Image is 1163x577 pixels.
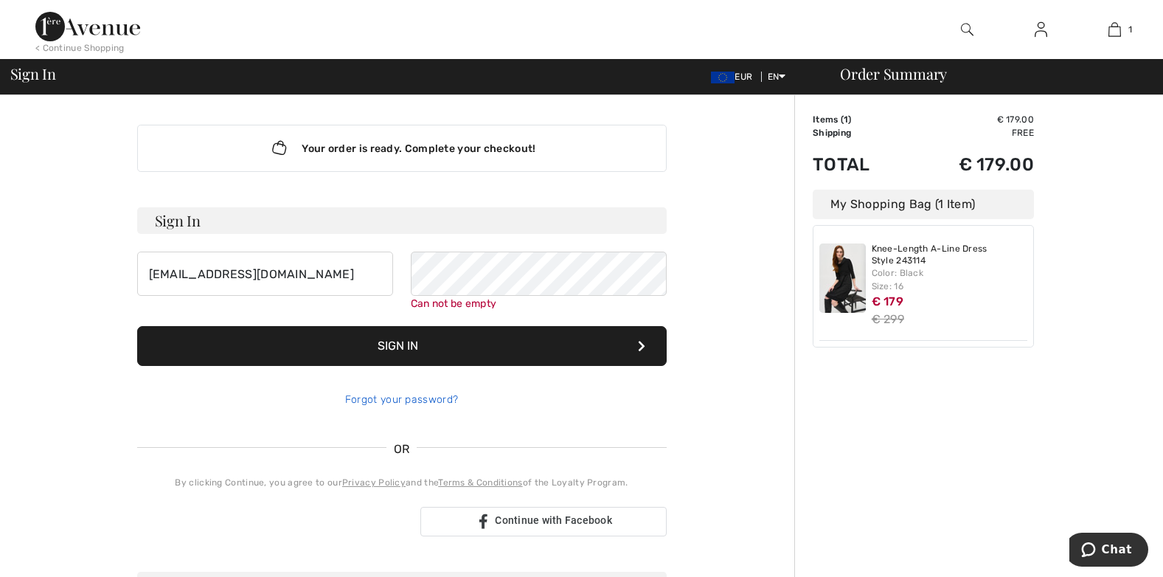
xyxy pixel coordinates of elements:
[1035,21,1047,38] img: My Info
[819,243,866,313] img: Knee-Length A-Line Dress Style 243114
[768,72,786,82] span: EN
[10,66,56,81] span: Sign In
[35,41,125,55] div: < Continue Shopping
[908,139,1034,190] td: € 179.00
[908,126,1034,139] td: Free
[813,139,908,190] td: Total
[342,477,406,488] a: Privacy Policy
[872,243,1028,266] a: Knee-Length A-Line Dress Style 243114
[495,514,612,526] span: Continue with Facebook
[813,190,1034,219] div: My Shopping Bag (1 Item)
[137,207,667,234] h3: Sign In
[872,266,1028,293] div: Color: Black Size: 16
[961,21,973,38] img: search the website
[345,393,458,406] a: Forgot your password?
[130,505,416,538] iframe: Sign in with Google Button
[1078,21,1150,38] a: 1
[137,125,667,172] div: Your order is ready. Complete your checkout!
[438,477,522,488] a: Terms & Conditions
[822,66,1154,81] div: Order Summary
[711,72,758,82] span: EUR
[1128,23,1132,36] span: 1
[386,440,417,458] span: OR
[813,113,908,126] td: Items ( )
[813,126,908,139] td: Shipping
[872,294,904,308] span: € 179
[1108,21,1121,38] img: My Bag
[420,507,667,536] a: Continue with Facebook
[1023,21,1059,39] a: Sign In
[844,114,848,125] span: 1
[872,312,905,326] s: € 299
[137,326,667,366] button: Sign In
[711,72,735,83] img: Euro
[908,113,1034,126] td: € 179.00
[137,252,393,296] input: E-mail
[1069,533,1148,570] iframe: Opens a widget where you can chat to one of our agents
[137,476,667,489] div: By clicking Continue, you agree to our and the of the Loyalty Program.
[35,12,140,41] img: 1ère Avenue
[411,296,667,308] div: Can not be empty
